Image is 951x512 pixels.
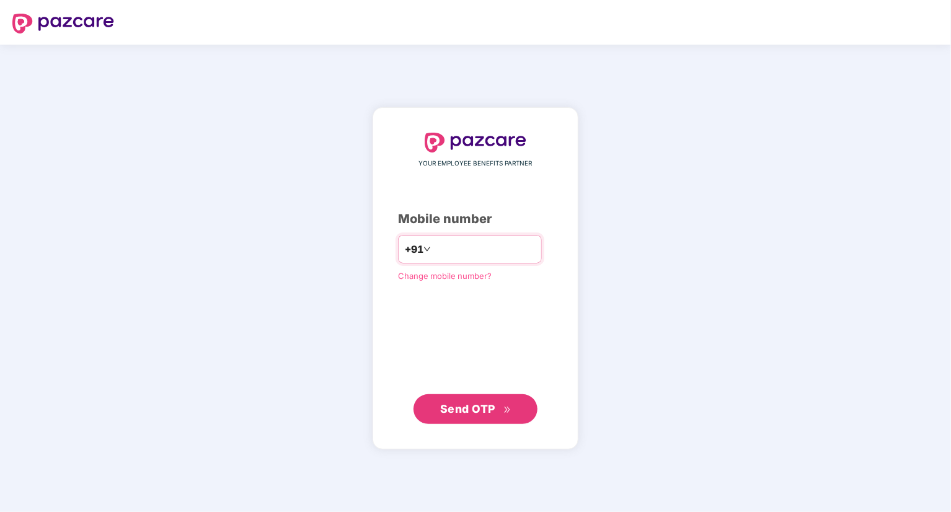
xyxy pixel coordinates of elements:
[425,133,526,152] img: logo
[440,402,495,415] span: Send OTP
[503,406,511,414] span: double-right
[405,242,423,257] span: +91
[423,245,431,253] span: down
[398,271,492,281] a: Change mobile number?
[12,14,114,33] img: logo
[419,159,533,169] span: YOUR EMPLOYEE BENEFITS PARTNER
[398,210,553,229] div: Mobile number
[414,394,537,424] button: Send OTPdouble-right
